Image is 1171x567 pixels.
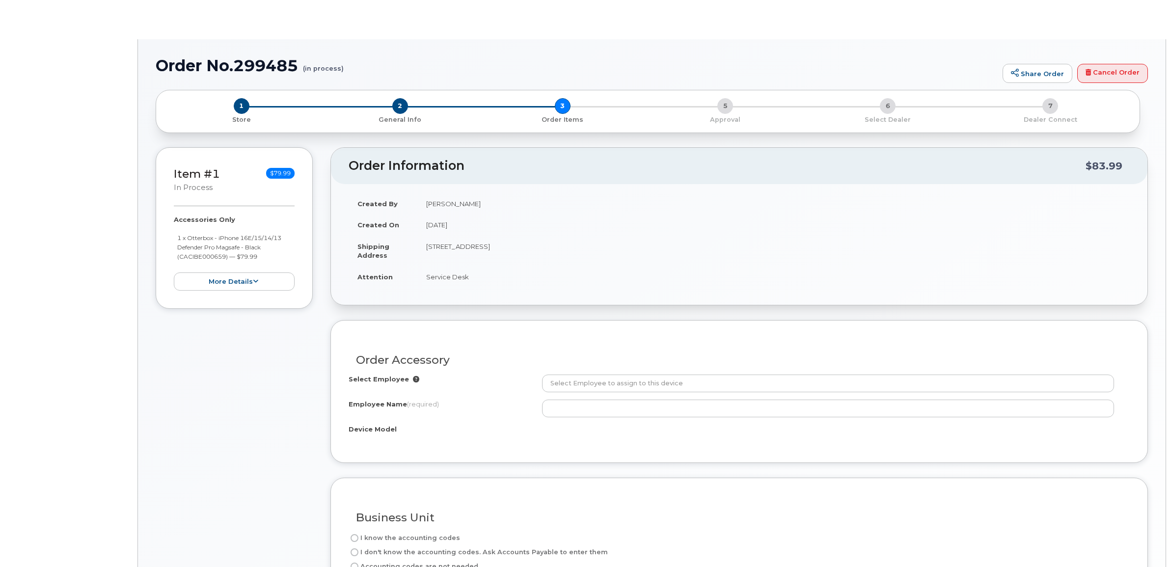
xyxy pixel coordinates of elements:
[542,375,1114,392] input: Select Employee to assign to this device
[1086,157,1122,175] div: $83.99
[351,534,358,542] input: I know the accounting codes
[1003,64,1072,83] a: Share Order
[156,57,998,74] h1: Order No.299485
[174,183,213,192] small: in process
[349,425,397,434] label: Device Model
[303,57,344,72] small: (in process)
[319,114,481,124] a: 2 General Info
[323,115,477,124] p: General Info
[356,354,1122,366] h3: Order Accessory
[349,159,1086,173] h2: Order Information
[357,200,398,208] strong: Created By
[392,98,408,114] span: 2
[177,234,281,260] small: 1 x Otterbox - iPhone 16E/15/14/13 Defender Pro Magsafe - Black (CACIBE000659) — $79.99
[168,115,315,124] p: Store
[357,221,399,229] strong: Created On
[417,266,1130,288] td: Service Desk
[174,272,295,291] button: more details
[174,167,220,181] a: Item #1
[351,548,358,556] input: I don't know the accounting codes. Ask Accounts Payable to enter them
[349,400,439,409] label: Employee Name
[349,546,608,558] label: I don't know the accounting codes. Ask Accounts Payable to enter them
[349,532,460,544] label: I know the accounting codes
[266,168,295,179] span: $79.99
[417,214,1130,236] td: [DATE]
[413,376,419,382] i: Selection will overwrite employee Name, Number, City and Business Units inputs
[349,375,409,384] label: Select Employee
[542,400,1114,417] input: Please fill out this field
[174,216,235,223] strong: Accessories Only
[407,400,439,408] span: (required)
[357,273,393,281] strong: Attention
[417,236,1130,266] td: [STREET_ADDRESS]
[164,114,319,124] a: 1 Store
[234,98,249,114] span: 1
[1077,64,1148,83] a: Cancel Order
[356,512,1122,524] h3: Business Unit
[357,243,389,260] strong: Shipping Address
[417,193,1130,215] td: [PERSON_NAME]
